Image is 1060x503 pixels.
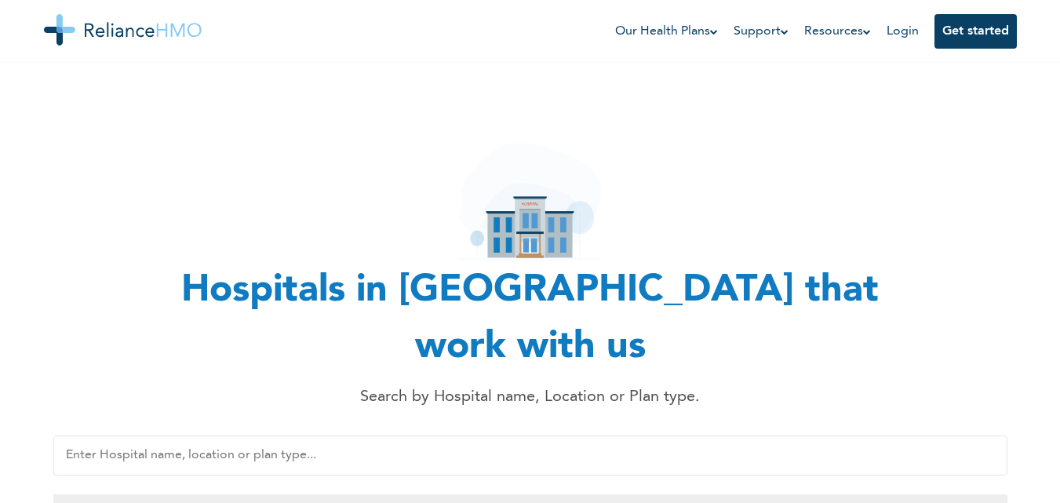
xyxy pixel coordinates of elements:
[138,263,923,376] h1: Hospitals in [GEOGRAPHIC_DATA] that work with us
[615,22,718,41] a: Our Health Plans
[44,14,202,46] img: Reliance HMO's Logo
[934,14,1017,49] button: Get started
[177,385,883,409] p: Search by Hospital name, Location or Plan type.
[887,25,919,38] a: Login
[734,22,789,41] a: Support
[804,22,871,41] a: Resources
[459,143,601,261] img: hospital_icon.svg
[53,436,1007,476] input: Enter Hospital name, location or plan type...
